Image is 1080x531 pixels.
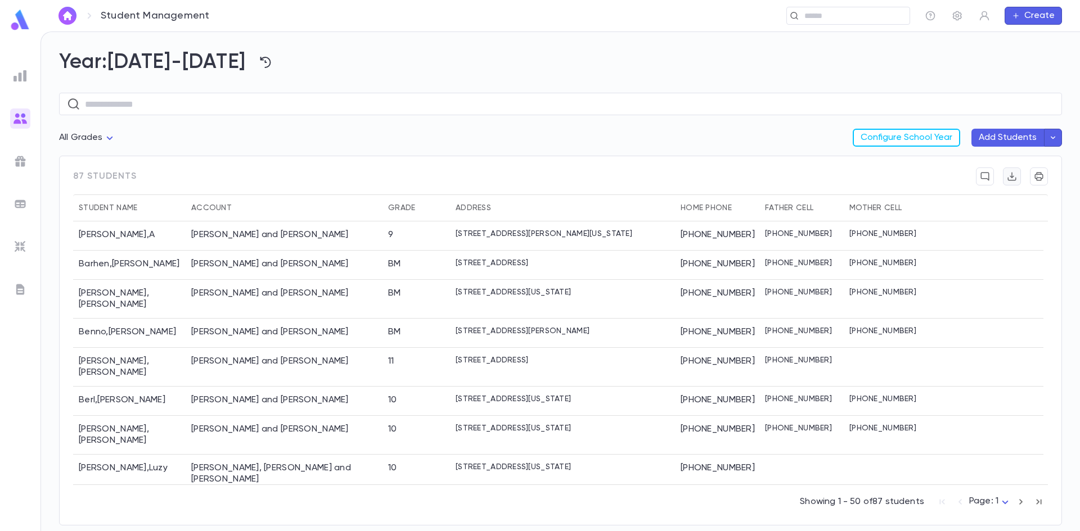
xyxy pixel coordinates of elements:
[969,493,1012,510] div: Page: 1
[13,69,27,83] img: reports_grey.c525e4749d1bce6a11f5fe2a8de1b229.svg
[456,424,571,433] p: [STREET_ADDRESS][US_STATE]
[456,229,632,238] p: [STREET_ADDRESS][PERSON_NAME][US_STATE]
[675,387,759,416] div: [PHONE_NUMBER]
[388,194,415,221] div: Grade
[800,496,924,507] p: Showing 1 - 50 of 87 students
[765,194,813,221] div: Father Cell
[73,251,186,280] div: Barhen , [PERSON_NAME]
[61,11,74,20] img: home_white.a664292cf8c1dea59945f0da9f25487c.svg
[73,221,186,251] div: [PERSON_NAME] , A
[13,240,27,253] img: imports_grey.530a8a0e642e233f2baf0ef88e8c9fcb.svg
[191,288,349,299] div: Becker, Yitzchok and Chava Esther
[191,326,349,338] div: Benno, Shlomo and Yaffa
[101,10,209,22] p: Student Management
[388,462,397,474] div: 10
[73,194,186,221] div: Student Name
[388,326,401,338] div: BM
[456,356,528,365] p: [STREET_ADDRESS]
[675,221,759,251] div: [PHONE_NUMBER]
[388,229,393,240] div: 9
[79,194,137,221] div: Student Name
[675,280,759,319] div: [PHONE_NUMBER]
[675,455,759,493] div: [PHONE_NUMBER]
[675,194,759,221] div: Home Phone
[388,394,397,406] div: 10
[849,394,916,403] p: [PHONE_NUMBER]
[59,133,103,142] span: All Grades
[849,326,916,335] p: [PHONE_NUMBER]
[13,112,27,125] img: students_gradient.3b4df2a2b995ef5086a14d9e1675a5ee.svg
[1005,7,1062,25] button: Create
[388,288,401,299] div: BM
[456,258,528,267] p: [STREET_ADDRESS]
[73,280,186,319] div: [PERSON_NAME] , [PERSON_NAME]
[191,462,377,485] div: Blumenthal, Avi and Ruchie
[13,155,27,168] img: campaigns_grey.99e729a5f7ee94e3726e6486bddda8f1.svg
[681,194,732,221] div: Home Phone
[675,348,759,387] div: [PHONE_NUMBER]
[849,229,916,238] p: [PHONE_NUMBER]
[765,326,832,335] p: [PHONE_NUMBER]
[388,424,397,435] div: 10
[675,416,759,455] div: [PHONE_NUMBER]
[59,50,1062,75] h2: Year: [DATE]-[DATE]
[765,356,832,365] p: [PHONE_NUMBER]
[388,356,394,367] div: 11
[849,194,902,221] div: Mother Cell
[849,424,916,433] p: [PHONE_NUMBER]
[73,348,186,387] div: [PERSON_NAME] , [PERSON_NAME]
[73,171,137,182] span: 87 students
[456,394,571,403] p: [STREET_ADDRESS][US_STATE]
[450,194,675,221] div: Address
[73,455,186,493] div: [PERSON_NAME] , Luzy
[456,288,571,297] p: [STREET_ADDRESS][US_STATE]
[853,129,960,147] button: Configure School Year
[456,326,589,335] p: [STREET_ADDRESS][PERSON_NAME]
[191,194,232,221] div: Account
[844,194,928,221] div: Mother Cell
[675,251,759,280] div: [PHONE_NUMBER]
[849,258,916,267] p: [PHONE_NUMBER]
[191,258,349,270] div: Barhen, Aviad and Hindy
[13,197,27,211] img: batches_grey.339ca447c9d9533ef1741baa751efc33.svg
[759,194,844,221] div: Father Cell
[456,194,491,221] div: Address
[765,288,832,297] p: [PHONE_NUMBER]
[969,497,998,506] span: Page: 1
[849,288,916,297] p: [PHONE_NUMBER]
[13,283,27,296] img: letters_grey.7941b92b52307dd3b8a917253454ce1c.svg
[388,258,401,270] div: BM
[456,462,571,471] p: [STREET_ADDRESS][US_STATE]
[191,424,349,435] div: Bludman, Shmuel and Perel
[971,129,1044,147] button: Add Students
[73,416,186,455] div: [PERSON_NAME] , [PERSON_NAME]
[382,194,450,221] div: Grade
[765,424,832,433] p: [PHONE_NUMBER]
[73,387,186,416] div: Berl , [PERSON_NAME]
[765,394,832,403] p: [PHONE_NUMBER]
[191,394,349,406] div: Berl, Nachum and Rivka
[191,356,349,367] div: Berkowitz, Nachman and Esther
[9,9,31,31] img: logo
[765,258,832,267] p: [PHONE_NUMBER]
[59,127,116,149] div: All Grades
[765,229,832,238] p: [PHONE_NUMBER]
[675,319,759,348] div: [PHONE_NUMBER]
[191,229,349,240] div: Allison, Moishe Aharon and Esty
[186,194,382,221] div: Account
[73,319,186,348] div: Benno , [PERSON_NAME]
